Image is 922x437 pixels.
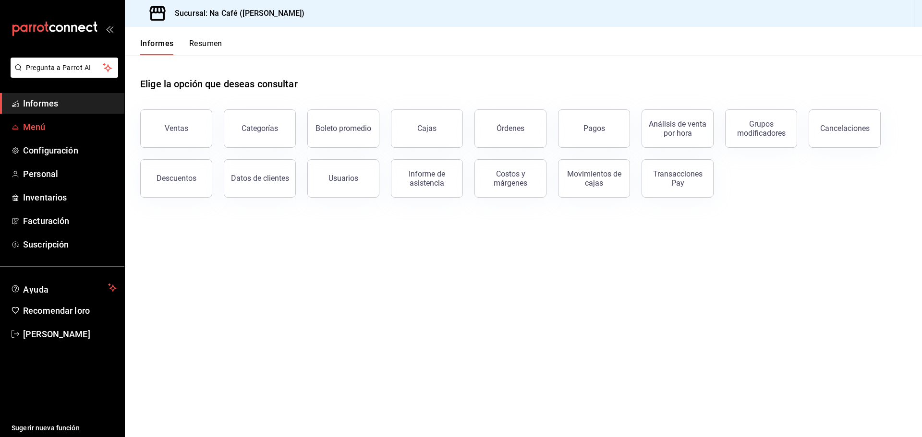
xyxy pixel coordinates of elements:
font: Configuración [23,145,78,155]
font: Elige la opción que deseas consultar [140,78,298,90]
font: Categorías [242,124,278,133]
button: Grupos modificadores [725,109,797,148]
a: Pregunta a Parrot AI [7,70,118,80]
font: Descuentos [157,174,196,183]
font: Costos y márgenes [494,169,527,188]
button: Costos y márgenes [474,159,546,198]
font: Recomendar loro [23,306,90,316]
font: Personal [23,169,58,179]
font: Boleto promedio [315,124,371,133]
font: Sugerir nueva función [12,424,80,432]
font: Ayuda [23,284,49,295]
font: [PERSON_NAME] [23,329,90,339]
button: Análisis de venta por hora [642,109,714,148]
button: Pregunta a Parrot AI [11,58,118,78]
font: Transacciones Pay [653,169,703,188]
button: Usuarios [307,159,379,198]
font: Pagos [583,124,605,133]
button: Pagos [558,109,630,148]
button: Informe de asistencia [391,159,463,198]
button: Cancelaciones [809,109,881,148]
font: Informe de asistencia [409,169,445,188]
button: Datos de clientes [224,159,296,198]
font: Pregunta a Parrot AI [26,64,91,71]
font: Suscripción [23,239,69,249]
font: Cancelaciones [820,124,870,133]
font: Usuarios [328,174,358,183]
font: Facturación [23,216,69,226]
button: abrir_cajón_menú [106,25,113,33]
font: Datos de clientes [231,174,289,183]
button: Boleto promedio [307,109,379,148]
div: pestañas de navegación [140,38,222,55]
font: Movimientos de cajas [567,169,621,188]
button: Categorías [224,109,296,148]
font: Menú [23,122,46,132]
font: Análisis de venta por hora [649,119,706,138]
button: Cajas [391,109,463,148]
font: Órdenes [497,124,524,133]
font: Cajas [417,124,437,133]
button: Descuentos [140,159,212,198]
button: Ventas [140,109,212,148]
font: Resumen [189,39,222,48]
font: Grupos modificadores [737,119,786,138]
font: Inventarios [23,192,67,202]
font: Informes [23,98,58,108]
button: Transacciones Pay [642,159,714,198]
button: Órdenes [474,109,546,148]
font: Sucursal: Na Café ([PERSON_NAME]) [175,9,304,18]
font: Ventas [165,124,188,133]
font: Informes [140,39,174,48]
button: Movimientos de cajas [558,159,630,198]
